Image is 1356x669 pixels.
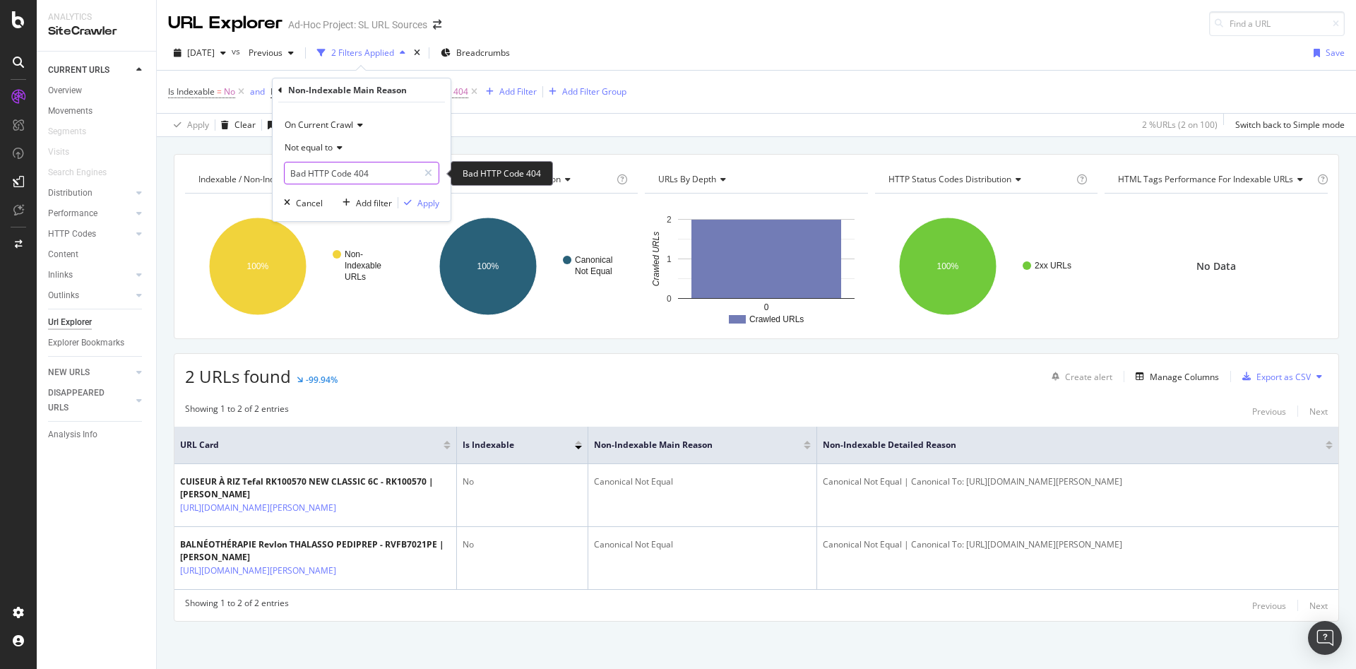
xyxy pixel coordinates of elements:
div: Content [48,247,78,262]
button: [DATE] [168,42,232,64]
div: Apply [417,197,439,209]
a: [URL][DOMAIN_NAME][PERSON_NAME] [180,501,336,515]
text: 100% [477,261,499,271]
a: Distribution [48,186,132,201]
div: Movements [48,104,93,119]
div: CUISEUR À RIZ Tefal RK100570 NEW CLASSIC 6C - RK100570 | [PERSON_NAME] [180,475,451,501]
div: Explorer Bookmarks [48,336,124,350]
span: On Current Crawl [285,119,353,131]
div: Domaine: [DOMAIN_NAME] [37,37,160,48]
img: tab_domain_overview_orange.svg [59,82,70,93]
text: Indexable [345,261,381,271]
div: Create alert [1065,371,1112,383]
span: URLs by Depth [658,173,716,185]
div: Canonical Not Equal [594,475,811,488]
text: 2 [667,215,672,225]
div: URL Explorer [168,11,282,35]
button: Save [1308,42,1345,64]
span: Breadcrumbs [456,47,510,59]
div: -99.94% [306,374,338,386]
text: Crawled URLs [749,314,804,324]
button: Save [262,114,299,136]
div: arrow-right-arrow-left [433,20,441,30]
div: Showing 1 to 2 of 2 entries [185,597,289,614]
div: Switch back to Simple mode [1235,119,1345,131]
span: Not equal to [285,141,333,153]
text: URLs [345,272,366,282]
div: Add Filter [499,85,537,97]
div: Clear [234,119,256,131]
img: website_grey.svg [23,37,34,48]
div: Url Explorer [48,315,92,330]
div: Next [1309,405,1328,418]
svg: A chart. [185,205,405,328]
h4: HTTP Status Codes Distribution [886,168,1074,191]
div: Canonical Not Equal | Canonical To: [URL][DOMAIN_NAME][PERSON_NAME] [823,538,1333,551]
div: Domaine [74,83,109,93]
h4: HTML Tags Performance for Indexable URLs [1115,168,1314,191]
button: 2 Filters Applied [311,42,411,64]
div: No [463,475,582,488]
button: Apply [398,196,439,210]
div: Add filter [356,197,392,209]
a: Analysis Info [48,427,146,442]
a: DISAPPEARED URLS [48,386,132,415]
a: Explorer Bookmarks [48,336,146,350]
button: Export as CSV [1237,365,1311,388]
text: 0 [667,294,672,304]
svg: A chart. [645,205,865,328]
a: NEW URLS [48,365,132,380]
a: Search Engines [48,165,121,180]
a: Visits [48,145,83,160]
div: Visits [48,145,69,160]
input: Find a URL [1209,11,1345,36]
a: Outlinks [48,288,132,303]
div: Save [1326,47,1345,59]
text: 2xx URLs [1035,261,1071,271]
a: CURRENT URLS [48,63,132,78]
div: SiteCrawler [48,23,145,40]
button: Previous [1252,403,1286,420]
text: Crawled URLs [651,232,661,286]
div: Manage Columns [1150,371,1219,383]
button: Next [1309,403,1328,420]
text: 100% [247,261,269,271]
div: Apply [187,119,209,131]
div: DISAPPEARED URLS [48,386,119,415]
text: 1 [667,254,672,264]
div: Canonical Not Equal | Canonical To: [URL][DOMAIN_NAME][PERSON_NAME] [823,475,1333,488]
div: Open Intercom Messenger [1308,621,1342,655]
a: Performance [48,206,132,221]
span: No Data [1196,259,1236,273]
span: URL Card [180,439,440,451]
img: logo_orange.svg [23,23,34,34]
span: vs [232,45,243,57]
button: Add Filter Group [543,83,626,100]
svg: A chart. [875,205,1095,328]
div: CURRENT URLS [48,63,109,78]
span: No [224,82,235,102]
a: Content [48,247,146,262]
button: Switch back to Simple mode [1230,114,1345,136]
a: HTTP Codes [48,227,132,242]
div: Segments [48,124,86,139]
div: Bad HTTP Code 404 [451,161,553,186]
button: Clear [215,114,256,136]
h4: URLs by Depth [655,168,855,191]
text: Canonical [575,255,612,265]
div: Distribution [48,186,93,201]
button: Add filter [337,196,392,210]
button: Apply [168,114,209,136]
text: Non- [345,249,363,259]
span: Previous [243,47,282,59]
div: Analytics [48,11,145,23]
button: Previous [1252,597,1286,614]
div: 2 % URLs ( 2 on 100 ) [1142,119,1218,131]
div: Next [1309,600,1328,612]
div: HTTP Codes [48,227,96,242]
a: Movements [48,104,146,119]
div: BALNÉOTHÉRAPIE Revlon THALASSO PEDIPREP - RVFB7021PE | [PERSON_NAME] [180,538,451,564]
span: Non-Indexable Detailed Reason [823,439,1304,451]
div: and [250,85,265,97]
svg: A chart. [415,205,636,328]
